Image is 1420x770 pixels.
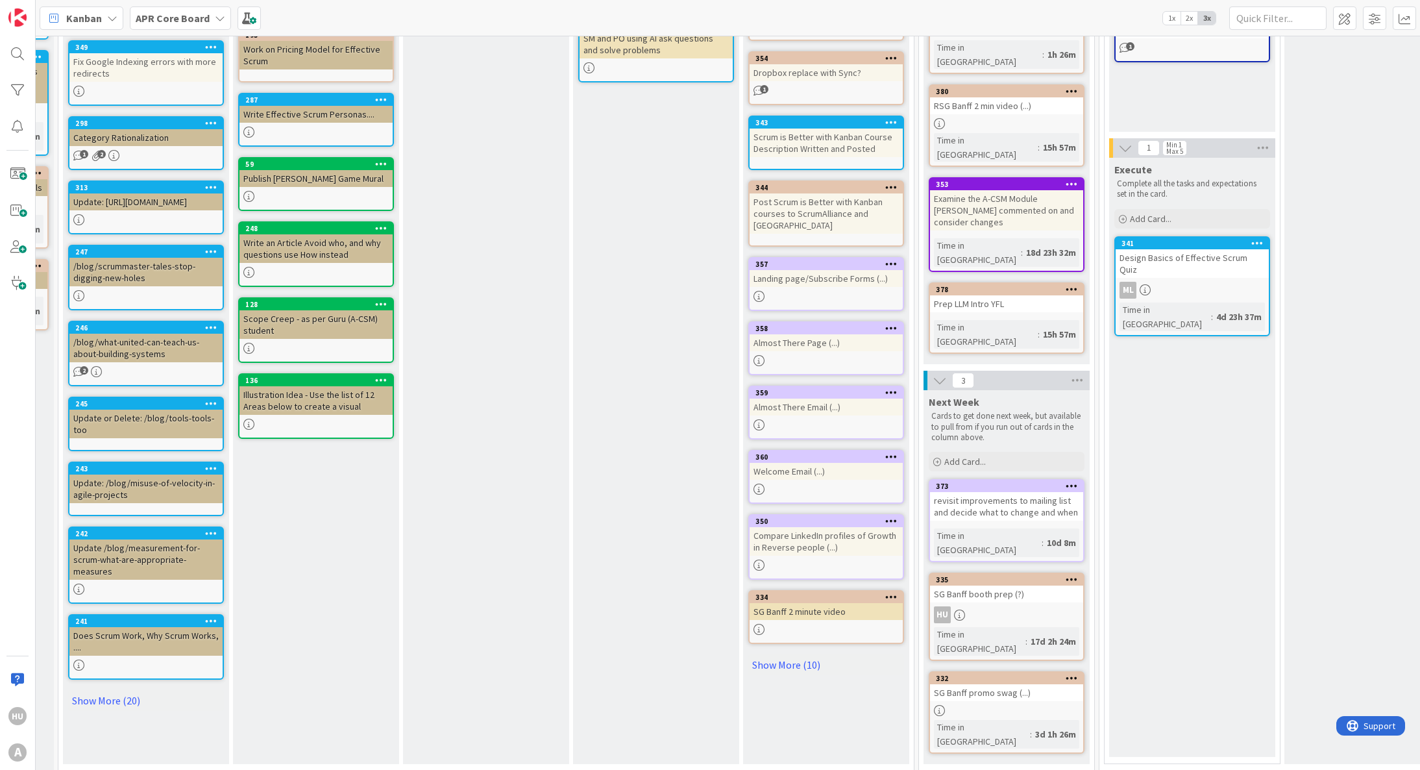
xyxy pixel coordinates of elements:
div: Examine the A-CSM Module [PERSON_NAME] commented on and consider changes [930,190,1083,230]
div: 378 [936,285,1083,294]
a: 287Write Effective Scrum Personas.... [238,93,394,147]
div: 373 [936,482,1083,491]
span: 3 [952,373,974,388]
span: 1 [760,85,768,93]
a: 243Update: /blog/misuse-of-velocity-in-agile-projects [68,462,224,516]
a: 242Update /blog/measurement-for-scrum-what-are-appropriate-measures [68,527,224,604]
a: Show More (10) [748,654,904,675]
div: Does Scrum Work, Why Scrum Works, .... [69,627,223,656]
div: 360Welcome Email (...) [750,451,903,480]
div: 343 [755,118,903,127]
div: Min 1 [1166,142,1182,148]
span: Kanban [66,10,102,26]
div: Time in [GEOGRAPHIC_DATA] [934,627,1025,656]
div: 349 [75,43,223,52]
div: Update: [URL][DOMAIN_NAME] [69,193,223,210]
span: : [1038,327,1040,342]
div: 245 [75,399,223,408]
div: 248 [245,224,393,233]
span: Add Card... [944,456,986,467]
span: 1x [1163,12,1181,25]
a: Show More (20) [68,690,224,711]
div: Prep LLM Intro YFL [930,295,1083,312]
div: 360 [750,451,903,463]
div: 15h 57m [1040,140,1079,155]
span: 1 [1138,140,1160,156]
div: 344 [750,182,903,193]
div: Landing page/Subscribe Forms (...) [750,270,903,287]
div: ML [1120,282,1136,299]
div: RSG Banff 2 min video (...) [930,97,1083,114]
span: : [1030,727,1032,741]
div: Write an Article Avoid who, and why questions use How instead [239,234,393,263]
div: 298 [75,119,223,128]
div: Category Rationalization [69,129,223,146]
div: Update /blog/measurement-for-scrum-what-are-appropriate-measures [69,540,223,580]
div: 245 [69,398,223,410]
p: Complete all the tasks and expectations set in the card. [1117,179,1267,200]
div: 4d 23h 37m [1213,310,1265,324]
div: A [8,743,27,762]
div: 241Does Scrum Work, Why Scrum Works, .... [69,615,223,656]
div: Post Scrum is Better with Kanban courses to ScrumAlliance and [GEOGRAPHIC_DATA] [750,193,903,234]
div: SG Banff 2 minute video [750,603,903,620]
p: Cards to get done next week, but available to pull from if you run out of cards in the column above. [931,411,1082,443]
div: 358 [750,323,903,334]
div: 357Landing page/Subscribe Forms (...) [750,258,903,287]
div: Time in [GEOGRAPHIC_DATA] [934,133,1038,162]
a: SM and PO using AI ask questions and solve problems [578,17,734,82]
div: ML [1116,282,1269,299]
a: 136Illustration Idea - Use the list of 12 Areas below to create a visual [238,373,394,439]
div: 350Compare LinkedIn profiles of Growth in Reverse people (...) [750,515,903,556]
div: 373 [930,480,1083,492]
a: 128Scope Creep - as per Guru (A-CSM) student [238,297,394,363]
div: HU [934,606,951,623]
b: APR Core Board [136,12,210,25]
div: Max 5 [1166,148,1183,155]
a: 334SG Banff 2 minute video [748,590,904,644]
a: 357Landing page/Subscribe Forms (...) [748,257,904,311]
div: 128 [239,299,393,310]
div: 1h 26m [1044,47,1079,62]
a: 59Publish [PERSON_NAME] Game Mural [238,157,394,211]
div: Time in [GEOGRAPHIC_DATA] [1120,303,1211,331]
div: Time in [GEOGRAPHIC_DATA] [934,720,1030,749]
span: 2 [80,366,88,375]
a: 246/blog/what-united-can-teach-us-about-building-systems [68,321,224,386]
div: 380RSG Banff 2 min video (...) [930,86,1083,114]
div: 298Category Rationalization [69,118,223,146]
div: 247 [75,247,223,256]
div: 354 [750,53,903,64]
div: 242 [69,528,223,540]
div: 353 [936,180,1083,189]
div: 350 [755,517,903,526]
div: 248 [239,223,393,234]
div: SG Banff promo swag (...) [930,684,1083,701]
div: Time in [GEOGRAPHIC_DATA] [934,40,1042,69]
div: 246/blog/what-united-can-teach-us-about-building-systems [69,322,223,362]
a: 350Compare LinkedIn profiles of Growth in Reverse people (...) [748,514,904,580]
div: 335SG Banff booth prep (?) [930,574,1083,602]
div: 341 [1116,238,1269,249]
div: HU [930,606,1083,623]
div: 128Scope Creep - as per Guru (A-CSM) student [239,299,393,339]
div: Publish [PERSON_NAME] Game Mural [239,170,393,187]
div: Almost There Email (...) [750,399,903,416]
div: 341 [1121,239,1269,248]
span: : [1211,310,1213,324]
div: Scrum is Better with Kanban Course Description Written and Posted [750,129,903,157]
a: 354Dropbox replace with Sync? [748,51,904,105]
div: Almost There Page (...) [750,334,903,351]
a: 193Work on Pricing Model for Effective Scrum [238,28,394,82]
div: 357 [750,258,903,270]
div: Time in [GEOGRAPHIC_DATA] [934,528,1042,557]
div: 246 [75,323,223,332]
div: 359 [750,387,903,399]
div: SM and PO using AI ask questions and solve problems [580,18,733,58]
div: 18d 23h 32m [1023,245,1079,260]
a: 359Almost There Email (...) [748,386,904,440]
span: : [1038,140,1040,155]
div: 59 [245,160,393,169]
div: 242 [75,529,223,538]
div: 358Almost There Page (...) [750,323,903,351]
